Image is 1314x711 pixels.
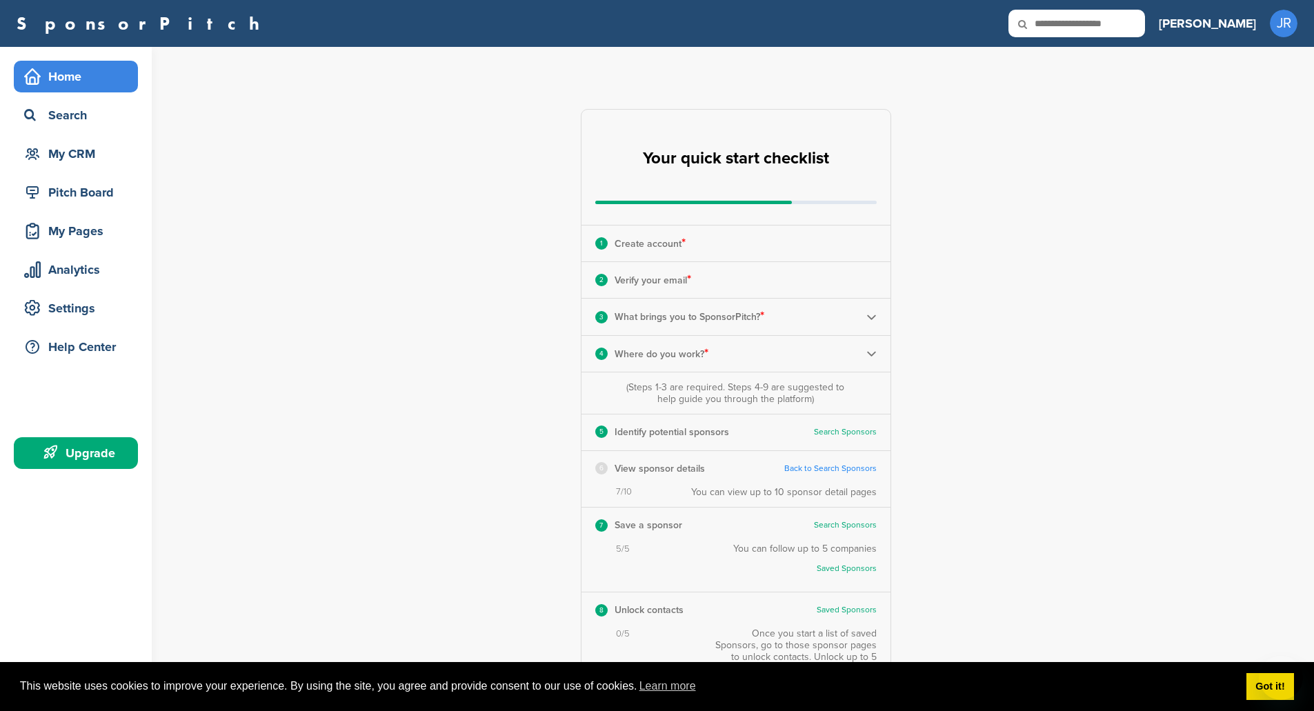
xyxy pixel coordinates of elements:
[615,234,686,252] p: Create account
[595,425,608,438] div: 5
[17,14,268,32] a: SponsorPitch
[615,308,764,326] p: What brings you to SponsorPitch?
[595,519,608,532] div: 7
[14,61,138,92] a: Home
[615,460,705,477] p: View sponsor details
[1246,673,1294,701] a: dismiss cookie message
[733,543,877,583] div: You can follow up to 5 companies
[21,441,138,465] div: Upgrade
[1259,656,1303,700] iframe: Button to launch messaging window
[595,604,608,617] div: 8
[14,99,138,131] a: Search
[21,103,138,128] div: Search
[21,141,138,166] div: My CRM
[616,486,632,498] span: 7/10
[615,601,684,619] p: Unlock contacts
[866,312,877,322] img: Checklist arrow 2
[14,215,138,247] a: My Pages
[14,254,138,286] a: Analytics
[21,219,138,243] div: My Pages
[817,605,877,615] a: Saved Sponsors
[21,334,138,359] div: Help Center
[643,143,829,174] h2: Your quick start checklist
[595,348,608,360] div: 4
[616,628,630,640] span: 0/5
[14,437,138,469] a: Upgrade
[615,517,682,534] p: Save a sponsor
[616,543,630,555] span: 5/5
[747,563,877,574] a: Saved Sponsors
[784,463,877,474] a: Back to Search Sponsors
[21,64,138,89] div: Home
[615,271,691,289] p: Verify your email
[814,520,877,530] a: Search Sponsors
[814,427,877,437] a: Search Sponsors
[707,628,877,703] div: Once you start a list of saved Sponsors, go to those sponsor pages to unlock contacts. Unlock up ...
[20,676,1235,697] span: This website uses cookies to improve your experience. By using the site, you agree and provide co...
[21,296,138,321] div: Settings
[21,180,138,205] div: Pitch Board
[623,381,848,405] div: (Steps 1-3 are required. Steps 4-9 are suggested to help guide you through the platform)
[595,311,608,323] div: 3
[595,462,608,474] div: 6
[615,345,708,363] p: Where do you work?
[595,274,608,286] div: 2
[691,486,877,498] div: You can view up to 10 sponsor detail pages
[14,292,138,324] a: Settings
[637,676,698,697] a: learn more about cookies
[595,237,608,250] div: 1
[1159,8,1256,39] a: [PERSON_NAME]
[14,331,138,363] a: Help Center
[1159,14,1256,33] h3: [PERSON_NAME]
[14,177,138,208] a: Pitch Board
[1270,10,1297,37] span: JR
[14,138,138,170] a: My CRM
[21,257,138,282] div: Analytics
[615,423,729,441] p: Identify potential sponsors
[866,348,877,359] img: Checklist arrow 2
